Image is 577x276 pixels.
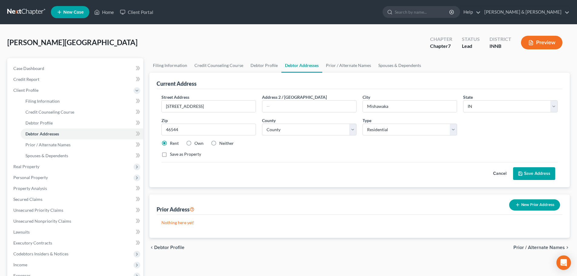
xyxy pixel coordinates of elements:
span: Debtor Profile [25,120,53,125]
input: XXXXX [161,124,256,136]
a: Filing Information [21,96,143,107]
label: Neither [219,140,234,146]
div: Prior Address [157,206,194,213]
div: Chapter [430,36,452,43]
input: Enter city... [363,101,457,112]
button: Cancel [486,168,513,180]
div: District [489,36,511,43]
a: Property Analysis [8,183,143,194]
a: Prior / Alternate Names [21,139,143,150]
a: [PERSON_NAME] & [PERSON_NAME] [481,7,569,18]
span: Debtor Addresses [25,131,59,136]
a: Help [460,7,481,18]
span: Filing Information [25,98,60,104]
span: New Case [63,10,84,15]
span: Credit Report [13,77,39,82]
span: [PERSON_NAME][GEOGRAPHIC_DATA] [7,38,138,47]
input: Search by name... [395,6,450,18]
span: Personal Property [13,175,48,180]
span: State [463,95,473,100]
div: Open Intercom Messenger [556,255,571,270]
input: -- [262,101,356,112]
span: Property Analysis [13,186,47,191]
span: Lawsuits [13,229,30,234]
label: Rent [170,140,179,146]
button: New Prior Address [509,199,560,211]
a: Client Portal [117,7,156,18]
a: Credit Counseling Course [21,107,143,118]
a: Debtor Profile [21,118,143,128]
div: Chapter [430,43,452,50]
a: Credit Counseling Course [191,58,247,73]
a: Executory Contracts [8,238,143,248]
a: Secured Claims [8,194,143,205]
label: Save as Property [170,151,201,157]
span: County [262,118,276,123]
i: chevron_left [149,245,154,250]
span: City [363,95,370,100]
button: Save Address [513,167,555,180]
span: Unsecured Nonpriority Claims [13,218,71,224]
a: Credit Report [8,74,143,85]
span: Street Address [161,95,189,100]
span: Real Property [13,164,39,169]
label: Own [194,140,204,146]
span: Codebtors Insiders & Notices [13,251,68,256]
a: Filing Information [149,58,191,73]
span: Client Profile [13,88,38,93]
a: Spouses & Dependents [375,58,425,73]
span: 7 [448,43,451,49]
div: Lead [462,43,480,50]
label: Type [363,117,371,124]
a: Debtor Profile [247,58,281,73]
a: Lawsuits [8,227,143,238]
span: Secured Claims [13,197,42,202]
span: Income [13,262,27,267]
div: Status [462,36,480,43]
span: Debtor Profile [154,245,184,250]
span: Spouses & Dependents [25,153,68,158]
a: Spouses & Dependents [21,150,143,161]
span: Case Dashboard [13,66,44,71]
a: Debtor Addresses [21,128,143,139]
a: Unsecured Priority Claims [8,205,143,216]
input: Enter street address [162,101,256,112]
span: Unsecured Priority Claims [13,208,63,213]
span: Prior / Alternate Names [25,142,71,147]
a: Prior / Alternate Names [322,58,375,73]
span: Zip [161,118,168,123]
i: chevron_right [565,245,570,250]
a: Unsecured Nonpriority Claims [8,216,143,227]
label: Address 2 / [GEOGRAPHIC_DATA] [262,94,327,100]
div: INNB [489,43,511,50]
button: chevron_left Debtor Profile [149,245,184,250]
span: Credit Counseling Course [25,109,74,115]
a: Home [91,7,117,18]
div: Current Address [157,80,197,87]
a: Case Dashboard [8,63,143,74]
p: Nothing here yet! [161,220,558,226]
button: Prior / Alternate Names chevron_right [513,245,570,250]
span: Executory Contracts [13,240,52,245]
button: Preview [521,36,562,49]
span: Prior / Alternate Names [513,245,565,250]
a: Debtor Addresses [281,58,322,73]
